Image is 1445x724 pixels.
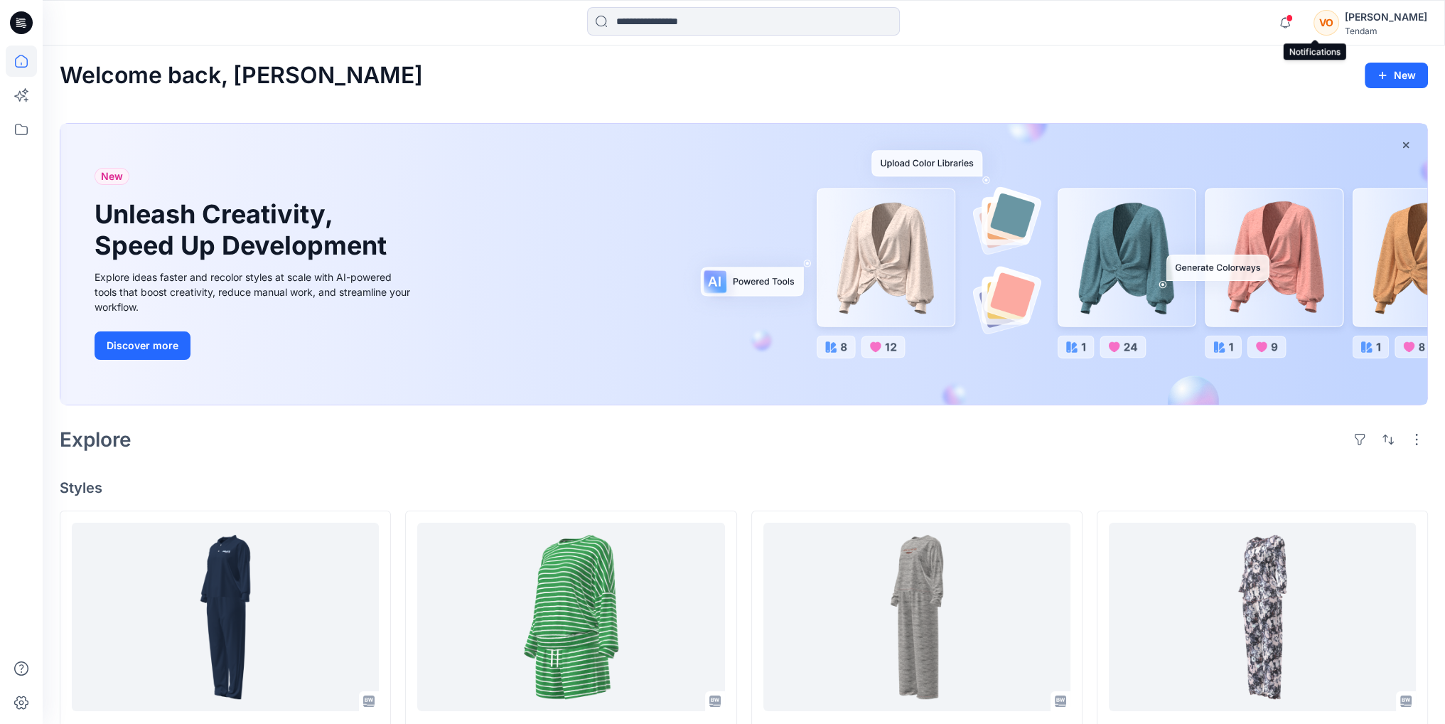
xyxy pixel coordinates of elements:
[95,199,393,260] h1: Unleash Creativity, Speed Up Development
[1109,523,1416,712] a: Tex-2508-161046-S
[95,331,190,360] button: Discover more
[95,270,414,314] div: Explore ideas faster and recolor styles at scale with AI-powered tools that boost creativity, red...
[1345,9,1427,26] div: [PERSON_NAME]
[95,331,414,360] a: Discover more
[60,428,131,451] h2: Explore
[60,63,423,89] h2: Welcome back, [PERSON_NAME]
[1345,26,1427,36] div: Tendam
[1314,10,1339,36] div: VO
[60,479,1428,496] h4: Styles
[101,168,123,185] span: New
[1365,63,1428,88] button: New
[417,523,724,712] a: tex2508-25308-DL
[72,523,379,712] a: TEX2508-231008-TB
[763,523,1070,712] a: tex2508-160555-S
